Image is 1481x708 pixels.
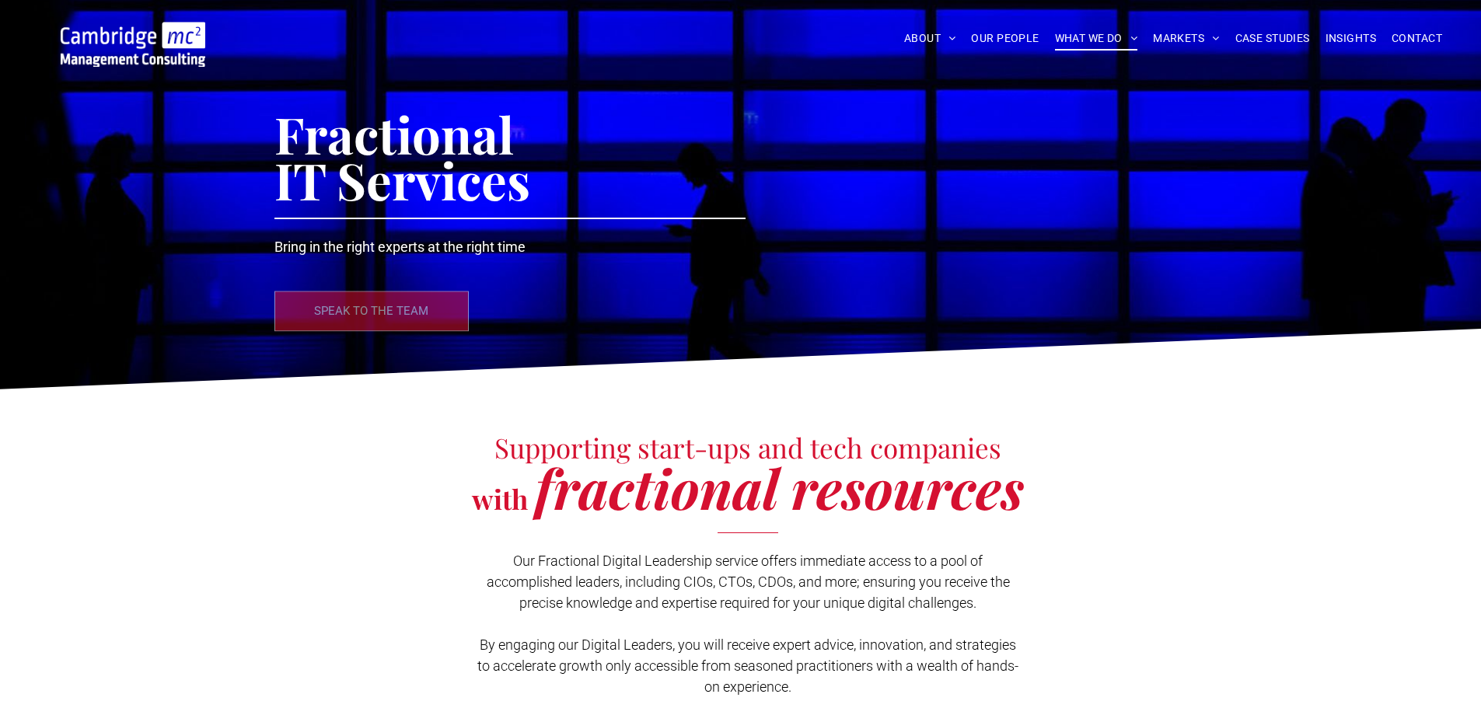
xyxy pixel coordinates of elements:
[1384,26,1450,51] a: CONTACT
[535,451,1024,524] span: fractional resources
[274,100,514,167] span: Fractional
[1228,26,1318,51] a: CASE STUDIES
[1047,26,1146,51] a: WHAT WE DO
[314,304,428,318] p: SPEAK TO THE TEAM
[274,291,469,331] a: SPEAK TO THE TEAM
[61,24,205,40] a: Your Business Transformed | Cambridge Management Consulting
[61,22,205,67] img: Go to Homepage
[274,239,526,255] span: Bring in the right experts at the right time
[896,26,964,51] a: ABOUT
[487,553,1010,611] span: Our Fractional Digital Leadership service offers immediate access to a pool of accomplished leade...
[1318,26,1384,51] a: INSIGHTS
[494,429,1001,466] span: Supporting start-ups and tech companies
[1145,26,1227,51] a: MARKETS
[477,637,1018,695] span: By engaging our Digital Leaders, you will receive expert advice, innovation, and strategies to ac...
[472,480,528,517] span: with
[274,146,530,213] span: IT Services
[963,26,1046,51] a: OUR PEOPLE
